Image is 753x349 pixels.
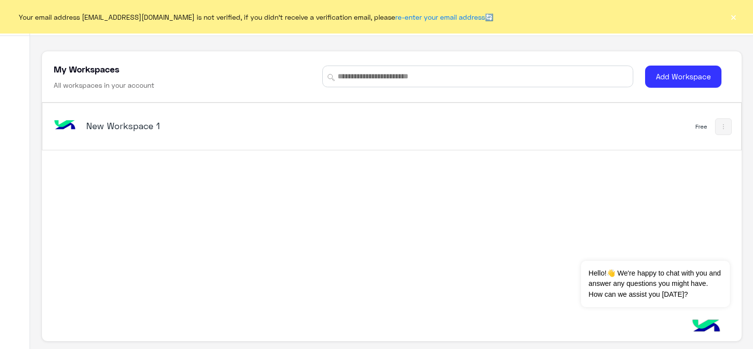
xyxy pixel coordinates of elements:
img: hulul-logo.png [689,310,723,344]
h6: All workspaces in your account [54,80,154,90]
span: Hello!👋 We're happy to chat with you and answer any questions you might have. How can we assist y... [581,261,729,307]
h5: My Workspaces [54,63,119,75]
h5: New Workspace 1 [86,120,331,132]
span: Your email address [EMAIL_ADDRESS][DOMAIN_NAME] is not verified, if you didn't receive a verifica... [19,12,493,22]
a: re-enter your email address [395,13,485,21]
img: bot image [52,112,78,139]
button: Add Workspace [645,66,721,88]
div: Free [695,123,707,131]
button: × [728,12,738,22]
